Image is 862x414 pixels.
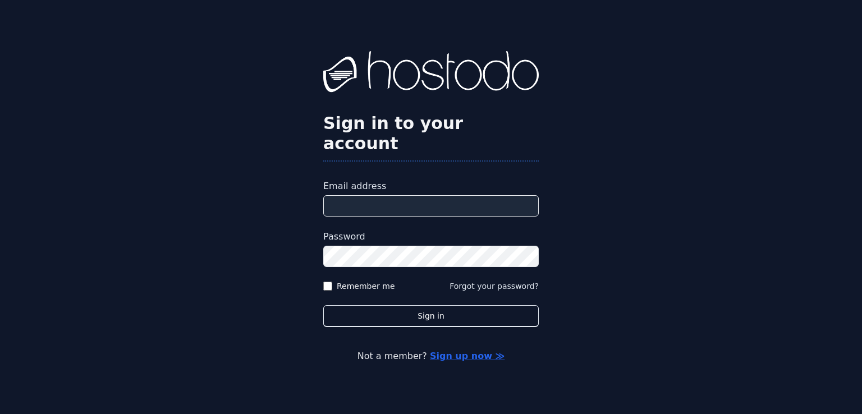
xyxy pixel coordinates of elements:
h2: Sign in to your account [323,113,539,154]
img: Hostodo [323,51,539,96]
label: Email address [323,180,539,193]
button: Forgot your password? [450,280,539,292]
a: Sign up now ≫ [430,351,505,361]
button: Sign in [323,305,539,327]
p: Not a member? [54,349,808,363]
label: Password [323,230,539,243]
label: Remember me [337,280,395,292]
